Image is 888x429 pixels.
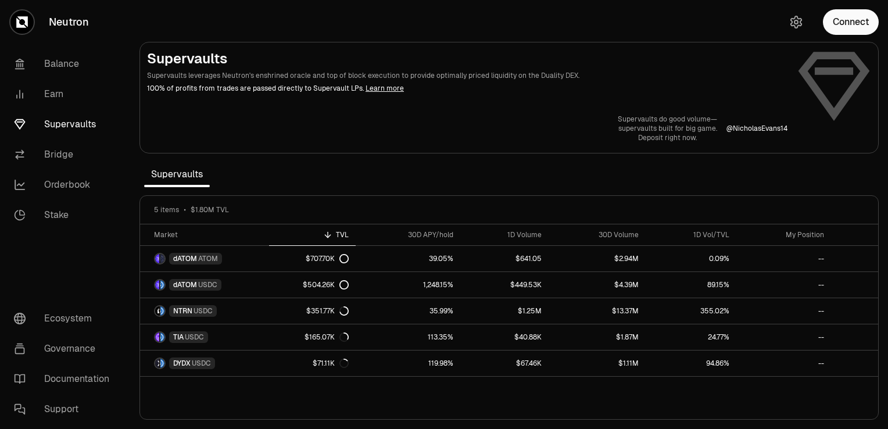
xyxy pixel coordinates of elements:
a: @NicholasEvans14 [726,124,787,133]
a: $165.07K [269,324,356,350]
div: $707.70K [306,254,349,263]
div: $504.26K [303,280,349,289]
a: $1.25M [460,298,549,324]
div: $165.07K [305,333,349,342]
div: My Position [743,230,823,239]
span: USDC [198,280,217,289]
a: 24.77% [646,324,737,350]
h2: Supervaults [147,49,787,68]
img: TIA Logo [155,333,159,342]
a: -- [736,298,830,324]
img: USDC Logo [160,306,164,316]
a: Earn [5,79,126,109]
span: $1.80M TVL [191,205,229,214]
div: 1D Vol/TVL [653,230,730,239]
a: $71.11K [269,351,356,376]
div: TVL [276,230,349,239]
a: $351.77K [269,298,356,324]
a: Documentation [5,364,126,394]
div: 1D Volume [467,230,542,239]
span: DYDX [173,359,191,368]
img: DYDX Logo [155,359,159,368]
a: 39.05% [356,246,460,271]
a: -- [736,246,830,271]
span: USDC [185,333,204,342]
a: Support [5,394,126,424]
a: -- [736,272,830,298]
button: Connect [823,9,879,35]
a: $13.37M [549,298,646,324]
span: ATOM [198,254,218,263]
img: USDC Logo [160,280,164,289]
p: Deposit right now. [618,133,717,142]
p: Supervaults do good volume— [618,115,717,124]
div: 30D APY/hold [363,230,453,239]
a: Learn more [366,84,404,93]
a: DYDX LogoUSDC LogoDYDXUSDC [140,351,269,376]
img: USDC Logo [160,333,164,342]
a: Ecosystem [5,303,126,334]
div: 30D Volume [556,230,639,239]
a: -- [736,324,830,350]
a: -- [736,351,830,376]
span: Supervaults [144,163,210,186]
span: NTRN [173,306,192,316]
a: $4.39M [549,272,646,298]
a: $40.88K [460,324,549,350]
p: supervaults built for big game. [618,124,717,133]
a: $1.87M [549,324,646,350]
a: 119.98% [356,351,460,376]
a: 94.86% [646,351,737,376]
span: 5 items [154,205,179,214]
a: $707.70K [269,246,356,271]
a: $1.11M [549,351,646,376]
a: TIA LogoUSDC LogoTIAUSDC [140,324,269,350]
p: @ NicholasEvans14 [726,124,787,133]
a: NTRN LogoUSDC LogoNTRNUSDC [140,298,269,324]
a: Stake [5,200,126,230]
a: $2.94M [549,246,646,271]
span: USDC [192,359,211,368]
a: Supervaults [5,109,126,140]
a: $641.05 [460,246,549,271]
img: USDC Logo [160,359,164,368]
a: 89.15% [646,272,737,298]
a: dATOM LogoATOM LogodATOMATOM [140,246,269,271]
a: $504.26K [269,272,356,298]
img: dATOM Logo [155,254,159,263]
a: 0.09% [646,246,737,271]
a: 113.35% [356,324,460,350]
img: NTRN Logo [155,306,159,316]
p: 100% of profits from trades are passed directly to Supervault LPs. [147,83,787,94]
a: 1,248.15% [356,272,460,298]
div: Market [154,230,262,239]
span: dATOM [173,280,197,289]
p: Supervaults leverages Neutron's enshrined oracle and top of block execution to provide optimally ... [147,70,787,81]
a: Orderbook [5,170,126,200]
a: Bridge [5,140,126,170]
img: ATOM Logo [160,254,164,263]
a: $449.53K [460,272,549,298]
a: Balance [5,49,126,79]
a: 355.02% [646,298,737,324]
span: TIA [173,333,184,342]
a: dATOM LogoUSDC LogodATOMUSDC [140,272,269,298]
a: Governance [5,334,126,364]
a: $67.46K [460,351,549,376]
div: $71.11K [313,359,349,368]
a: 35.99% [356,298,460,324]
a: Supervaults do good volume—supervaults built for big game.Deposit right now. [618,115,717,142]
span: dATOM [173,254,197,263]
span: USDC [194,306,213,316]
div: $351.77K [306,306,349,316]
img: dATOM Logo [155,280,159,289]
